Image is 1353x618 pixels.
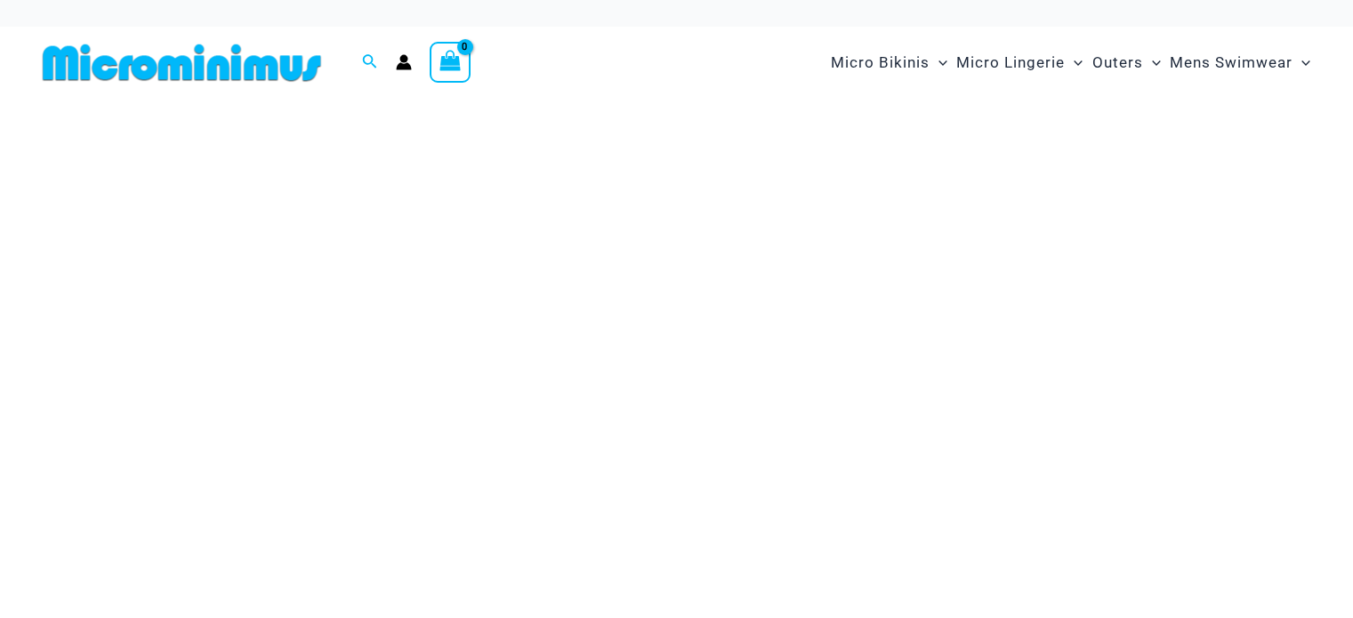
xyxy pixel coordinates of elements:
[1065,40,1083,85] span: Menu Toggle
[1293,40,1310,85] span: Menu Toggle
[396,54,412,70] a: Account icon link
[952,36,1087,90] a: Micro LingerieMenu ToggleMenu Toggle
[956,40,1065,85] span: Micro Lingerie
[824,33,1317,92] nav: Site Navigation
[1092,40,1143,85] span: Outers
[36,43,328,83] img: MM SHOP LOGO FLAT
[826,36,952,90] a: Micro BikinisMenu ToggleMenu Toggle
[930,40,947,85] span: Menu Toggle
[362,52,378,74] a: Search icon link
[1143,40,1161,85] span: Menu Toggle
[831,40,930,85] span: Micro Bikinis
[430,42,471,83] a: View Shopping Cart, empty
[1170,40,1293,85] span: Mens Swimwear
[1165,36,1315,90] a: Mens SwimwearMenu ToggleMenu Toggle
[1088,36,1165,90] a: OutersMenu ToggleMenu Toggle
